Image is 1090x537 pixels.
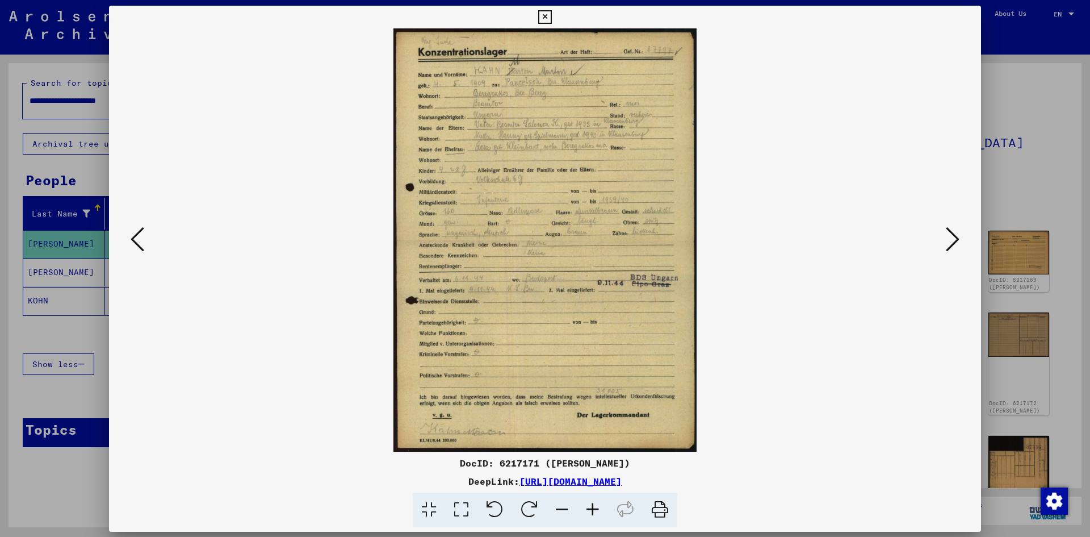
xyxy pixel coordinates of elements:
[1041,488,1068,515] img: Change consent
[148,28,942,452] img: 001.jpg
[1040,487,1067,514] div: Change consent
[109,474,981,488] div: DeepLink:
[519,476,622,487] a: [URL][DOMAIN_NAME]
[109,456,981,470] div: DocID: 6217171 ([PERSON_NAME])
